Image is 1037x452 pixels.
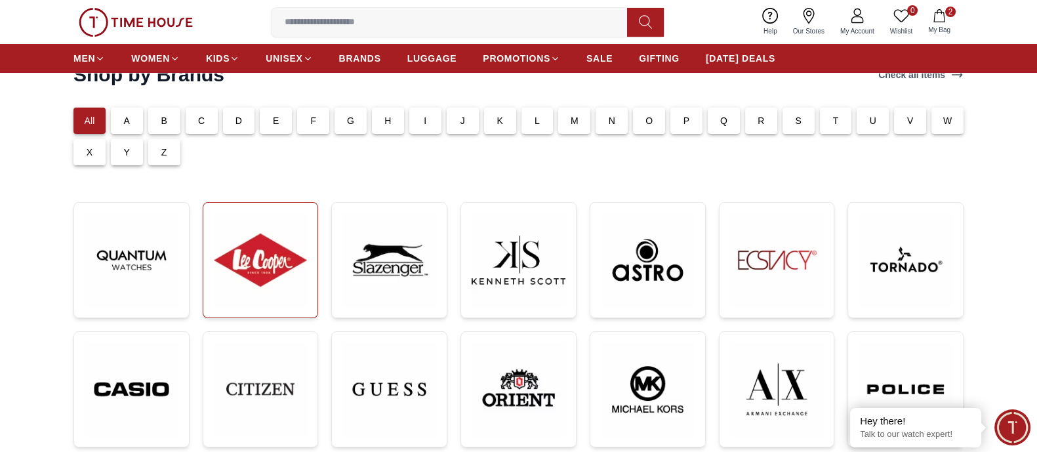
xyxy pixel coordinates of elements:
span: GIFTING [639,52,680,65]
p: Z [161,146,167,159]
p: W [943,114,952,127]
a: WOMEN [131,47,180,70]
img: ... [79,8,193,37]
p: O [645,114,653,127]
span: WOMEN [131,52,170,65]
p: A [124,114,131,127]
span: Our Stores [788,26,830,36]
a: LUGGAGE [407,47,457,70]
a: BRANDS [339,47,381,70]
a: KIDS [206,47,239,70]
p: F [310,114,316,127]
span: My Bag [923,25,956,35]
p: T [833,114,839,127]
p: I [424,114,426,127]
p: All [84,114,94,127]
p: U [870,114,876,127]
p: M [571,114,579,127]
a: Our Stores [785,5,832,39]
p: C [198,114,205,127]
span: LUGGAGE [407,52,457,65]
img: ... [601,213,695,307]
img: ... [85,342,178,437]
p: S [795,114,802,127]
a: [DATE] DEALS [706,47,775,70]
img: ... [214,213,308,307]
span: UNISEX [266,52,302,65]
p: G [347,114,354,127]
span: MEN [73,52,95,65]
span: 0 [907,5,918,16]
img: ... [342,342,436,437]
a: Help [756,5,785,39]
span: BRANDS [339,52,381,65]
p: K [497,114,503,127]
p: L [535,114,540,127]
a: Check all items [876,66,966,84]
p: Q [720,114,727,127]
img: ... [214,342,308,436]
img: ... [472,213,565,307]
span: SALE [586,52,613,65]
span: Wishlist [885,26,918,36]
span: KIDS [206,52,230,65]
a: GIFTING [639,47,680,70]
span: [DATE] DEALS [706,52,775,65]
p: Talk to our watch expert! [860,429,971,440]
a: SALE [586,47,613,70]
p: N [609,114,615,127]
span: Help [758,26,783,36]
img: ... [601,342,695,437]
div: Hey there! [860,415,971,428]
img: ... [730,342,824,437]
span: PROMOTIONS [483,52,550,65]
img: ... [85,213,178,307]
a: PROMOTIONS [483,47,560,70]
a: UNISEX [266,47,312,70]
img: ... [730,213,824,307]
p: V [907,114,914,127]
a: 0Wishlist [882,5,920,39]
p: J [460,114,465,127]
img: ... [342,213,436,307]
button: 2My Bag [920,7,958,37]
span: 2 [945,7,956,17]
p: R [758,114,764,127]
p: H [384,114,391,127]
img: ... [472,342,565,437]
p: D [235,114,242,127]
p: B [161,114,167,127]
p: Y [124,146,131,159]
img: ... [859,213,952,307]
span: My Account [835,26,880,36]
p: P [683,114,690,127]
div: Chat Widget [994,409,1030,445]
img: ... [859,342,952,437]
a: MEN [73,47,105,70]
p: X [87,146,93,159]
h2: Shop by Brands [73,63,224,87]
p: E [273,114,279,127]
